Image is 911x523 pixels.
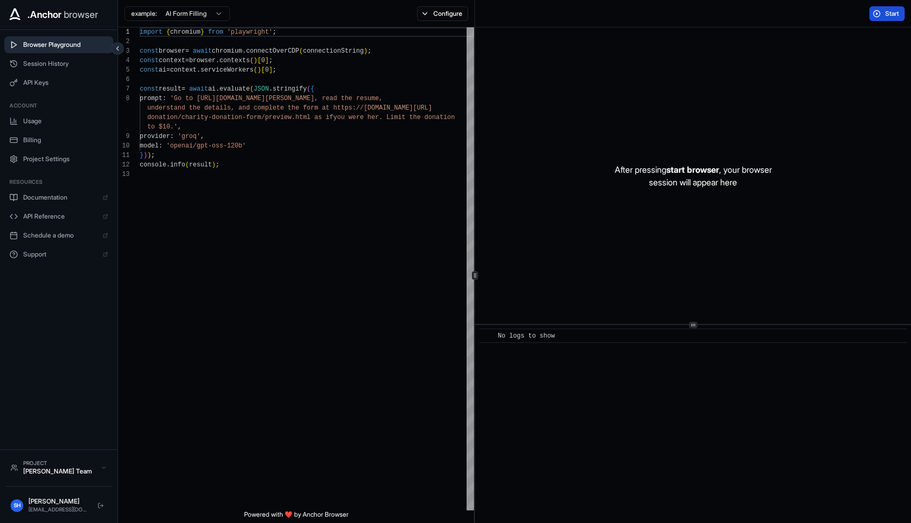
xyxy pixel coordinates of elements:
div: 3 [118,46,130,56]
span: ; [273,66,276,74]
img: Anchor Icon [6,6,23,23]
button: Configure [417,6,468,21]
span: : [159,142,162,150]
span: provider [140,133,170,140]
div: 10 [118,141,130,151]
span: No logs to show [498,332,555,340]
span: ( [254,66,257,74]
span: . [197,66,200,74]
div: 7 [118,84,130,94]
span: context [159,57,185,64]
span: ] [269,66,273,74]
button: Billing [4,132,113,149]
span: : [162,95,166,102]
span: await [189,85,208,93]
span: await [193,47,212,55]
span: evaluate [219,85,250,93]
span: [ [261,66,265,74]
span: ​ [484,331,490,341]
button: Session History [4,55,113,72]
span: } [200,28,204,36]
span: browser [189,57,216,64]
span: model [140,142,159,150]
span: 0 [265,66,269,74]
span: { [166,28,170,36]
span: context [170,66,197,74]
span: ai [159,66,166,74]
span: ) [257,66,261,74]
span: to $10.' [147,123,178,131]
button: Project[PERSON_NAME] Team [5,455,112,480]
span: connectionString [303,47,364,55]
span: 0 [261,57,265,64]
span: = [181,85,185,93]
span: ) [254,57,257,64]
a: API Reference [4,208,113,225]
span: } [140,152,143,159]
span: JSON [254,85,269,93]
span: Schedule a demo [23,231,98,240]
span: result [189,161,212,169]
span: example: [131,9,157,18]
span: 'Go to [URL][DOMAIN_NAME][PERSON_NAME], re [170,95,329,102]
span: 'openai/gpt-oss-120b' [166,142,246,150]
span: const [140,57,159,64]
span: 'groq' [178,133,200,140]
div: [PERSON_NAME] [28,497,89,506]
div: 9 [118,132,130,141]
span: = [185,57,189,64]
span: ( [185,161,189,169]
h3: Resources [9,178,108,186]
span: Support [23,250,98,259]
span: stringify [273,85,307,93]
span: ; [216,161,219,169]
span: ; [269,57,273,64]
span: API Reference [23,212,98,221]
span: ) [147,152,151,159]
span: Powered with ❤️ by Anchor Browser [244,510,348,523]
div: 4 [118,56,130,65]
span: ( [299,47,303,55]
span: prompt [140,95,162,102]
span: : [170,133,174,140]
span: Project Settings [23,155,108,163]
span: ; [367,47,371,55]
span: chromium [212,47,243,55]
span: ; [151,152,155,159]
div: Project [23,459,95,467]
span: console [140,161,166,169]
button: Browser Playground [4,36,113,53]
span: . [216,57,219,64]
span: = [166,66,170,74]
div: [EMAIL_ADDRESS][DOMAIN_NAME] [28,506,89,514]
div: 13 [118,170,130,179]
span: connectOverCDP [246,47,299,55]
span: donation/charity-donation-form/preview.html as if [147,114,333,121]
span: SH [14,501,21,509]
span: ad the resume, [329,95,383,102]
span: info [170,161,186,169]
button: Project Settings [4,151,113,167]
span: result [159,85,181,93]
span: ( [250,85,254,93]
span: ai [208,85,216,93]
button: Usage [4,113,113,130]
div: 5 [118,65,130,75]
span: ttps://[DOMAIN_NAME][URL] [337,104,432,112]
span: const [140,66,159,74]
div: [PERSON_NAME] Team [23,467,95,476]
span: . [216,85,219,93]
button: Start [869,6,905,21]
span: ; [273,28,276,36]
a: Support [4,246,113,263]
span: const [140,47,159,55]
span: const [140,85,159,93]
div: 11 [118,151,130,160]
a: Schedule a demo [4,227,113,244]
span: . [242,47,246,55]
div: 8 [118,94,130,103]
span: , [200,133,204,140]
button: Collapse sidebar [111,42,124,55]
a: Documentation [4,189,113,206]
span: chromium [170,28,201,36]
